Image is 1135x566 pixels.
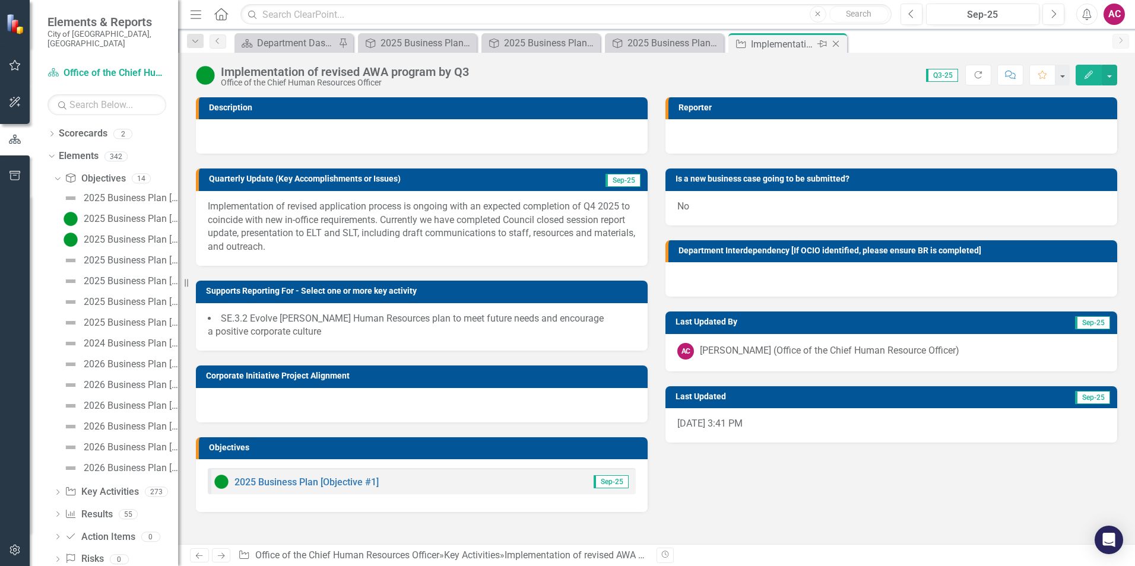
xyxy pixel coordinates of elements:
[64,233,78,247] img: Proceeding as Anticipated
[132,174,151,184] div: 14
[84,421,178,432] div: 2026 Business Plan [Objective #3]
[594,475,629,488] span: Sep-25
[208,200,636,254] p: Implementation of revised application process is ongoing with an expected completion of Q4 2025 t...
[1104,4,1125,25] button: AC
[608,36,721,50] a: 2025 Business Plan [Objective #1]
[64,440,78,454] img: Not Defined
[234,476,379,488] a: 2025 Business Plan [Objective #1]
[64,212,78,226] img: Proceeding as Anticipated
[930,8,1035,22] div: Sep-25
[1075,391,1110,404] span: Sep-25
[145,487,168,497] div: 273
[84,359,178,370] div: 2026 Business Plan [Executive Summary]
[381,36,474,50] div: 2025 Business Plan [Objective #3]
[61,272,178,291] a: 2025 Business Plan [Objective #4]
[141,532,160,542] div: 0
[113,129,132,139] div: 2
[846,9,871,18] span: Search
[84,463,178,473] div: 2026 Business Plan [Objective #5]
[64,336,78,351] img: Not Defined
[84,338,178,349] div: 2024 Business Plan [Executive Summary]
[61,230,178,249] a: 2025 Business Plan [Objective #2]
[84,193,178,203] div: 2025 Business Plan [Executive Summary]
[64,191,78,205] img: Not Defined
[64,399,78,413] img: Not Defined
[84,234,178,245] div: 2025 Business Plan [Objective #2]
[605,174,641,187] span: Sep-25
[214,475,229,489] img: Proceeding as Anticipated
[84,380,178,390] div: 2026 Business Plan [Objective #1]
[677,201,689,212] span: No
[110,554,129,564] div: 0
[196,66,215,85] img: Proceeding as Anticipated
[206,371,642,380] h3: Corporate Initiative Project Alignment
[47,66,166,80] a: Office of the Chief Human Resources Officer
[84,297,178,307] div: 2025 Business Plan [Objective #5]
[64,378,78,392] img: Not Defined
[926,4,1039,25] button: Sep-25
[627,36,721,50] div: 2025 Business Plan [Objective #1]
[665,408,1117,443] div: [DATE] 3:41 PM
[237,36,335,50] a: Department Dashboard
[84,255,178,266] div: 2025 Business Plan [Objective #3]
[221,78,469,87] div: Office of the Chief Human Resources Officer
[206,287,642,295] h3: Supports Reporting For - Select one or more key activity
[676,392,929,401] h3: Last Updated
[679,103,1111,112] h3: Reporter
[1095,526,1123,554] div: Open Intercom Messenger
[65,485,138,499] a: Key Activities
[61,396,178,415] a: 2026 Business Plan [Objective #2]
[209,443,642,452] h3: Objectives
[64,461,78,475] img: Not Defined
[65,530,135,544] a: Action Items
[6,13,27,34] img: ClearPoint Strategy
[119,509,138,519] div: 55
[84,317,178,328] div: 2025 Business Plan [Objective #6]
[61,355,178,374] a: 2026 Business Plan [Executive Summary]
[65,508,112,522] a: Results
[65,552,103,566] a: Risks
[700,344,959,358] div: [PERSON_NAME] (Office of the Chief Human Resource Officer)
[221,65,469,78] div: Implementation of revised AWA program by Q3
[64,419,78,434] img: Not Defined
[61,313,178,332] a: 2025 Business Plan [Objective #6]
[64,357,78,371] img: Not Defined
[61,334,178,353] a: 2024 Business Plan [Executive Summary]
[64,295,78,309] img: Not Defined
[84,276,178,287] div: 2025 Business Plan [Objective #4]
[829,6,889,23] button: Search
[676,174,1111,183] h3: Is a new business case going to be submitted?
[505,549,700,561] div: Implementation of revised AWA program by Q3
[1075,316,1110,329] span: Sep-25
[209,103,642,112] h3: Description
[61,417,178,436] a: 2026 Business Plan [Objective #3]
[64,274,78,288] img: Not Defined
[104,151,128,161] div: 342
[484,36,597,50] a: 2025 Business Plan [Objective #2]
[255,549,439,561] a: Office of the Chief Human Resources Officer
[61,251,178,270] a: 2025 Business Plan [Objective #3]
[444,549,500,561] a: Key Activities
[504,36,597,50] div: 2025 Business Plan [Objective #2]
[677,343,694,360] div: AC
[61,376,178,395] a: 2026 Business Plan [Objective #1]
[47,15,166,29] span: Elements & Reports
[61,189,178,208] a: 2025 Business Plan [Executive Summary]
[209,174,573,183] h3: Quarterly Update (Key Accomplishments or Issues)
[64,316,78,330] img: Not Defined
[47,94,166,115] input: Search Below...
[84,214,178,224] div: 2025 Business Plan [Objective #1]
[676,317,950,326] h3: Last Updated By
[59,150,99,163] a: Elements
[61,209,178,228] a: 2025 Business Plan [Objective #1]
[64,253,78,268] img: Not Defined
[61,459,178,478] a: 2026 Business Plan [Objective #5]
[61,438,178,457] a: 2026 Business Plan [Objective #4]
[679,246,1111,255] h3: Department Interdependency [If OCIO identified, please ensure BR is completed]
[240,4,892,25] input: Search ClearPoint...
[926,69,958,82] span: Q3-25
[59,127,107,141] a: Scorecards
[61,292,178,311] a: 2025 Business Plan [Objective #5]
[84,400,178,411] div: 2026 Business Plan [Objective #2]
